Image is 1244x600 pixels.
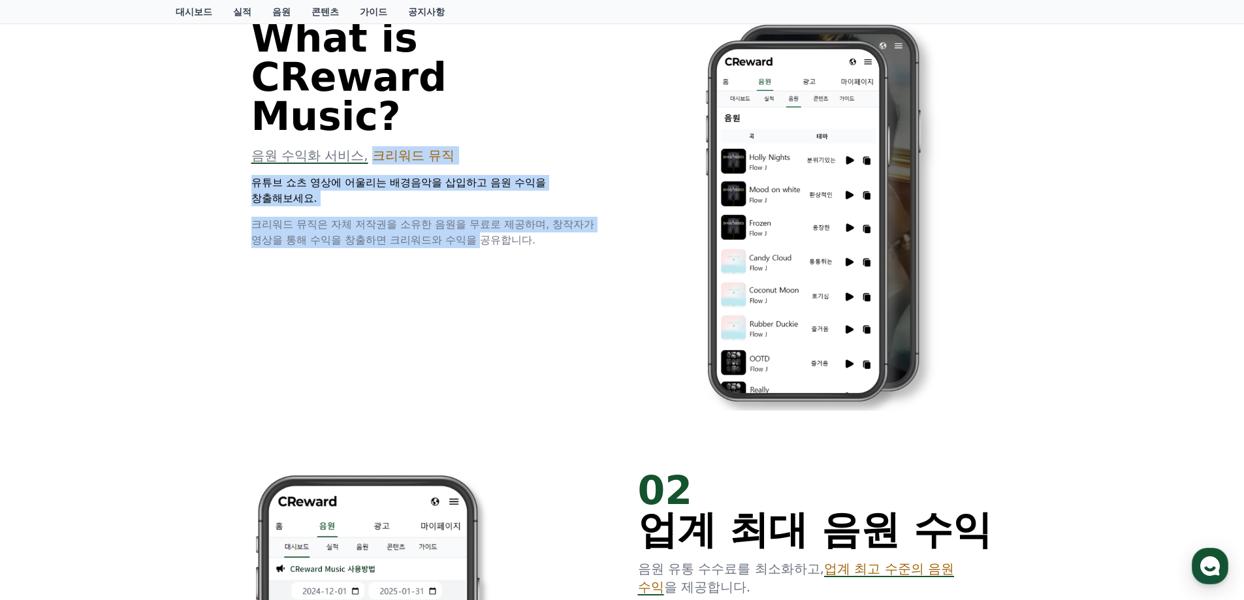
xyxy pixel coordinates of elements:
span: 업계 최대 음원 수익 [638,507,993,552]
span: 크리워드 뮤직 [372,148,455,163]
div: 02 [638,471,993,510]
a: 설정 [168,414,251,447]
a: 대화 [86,414,168,447]
a: 홈 [4,414,86,447]
span: 홈 [41,434,49,444]
span: 크리워드 뮤직은 자체 저작권을 소유한 음원을 무료로 제공하며, 창작자가 영상을 통해 수익을 창출하면 크리워드와 수익을 공유합니다. [251,218,595,246]
span: 대화 [120,434,135,445]
p: 음원 유통 수수료를 최소화하고, 을 제공합니다. [638,560,993,596]
span: What is CReward Music? [251,15,447,139]
span: 음원 수익화 서비스, [251,148,368,163]
span: 설정 [202,434,217,444]
p: 유튜브 쇼츠 영상에 어울리는 배경음악을 삽입하고 음원 수익을 창출해보세요. [251,175,607,206]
